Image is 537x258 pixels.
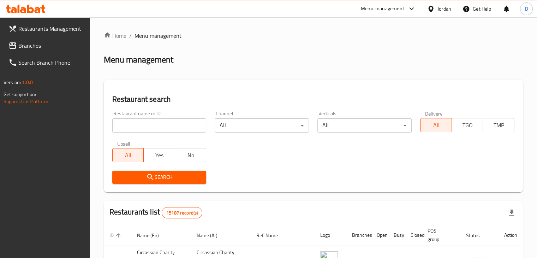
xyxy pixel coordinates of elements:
span: Yes [147,150,172,160]
button: TGO [452,118,483,132]
span: Ref. Name [256,231,287,240]
div: Menu-management [361,5,404,13]
span: Status [466,231,489,240]
h2: Menu management [104,54,173,65]
button: All [112,148,144,162]
span: Get support on: [4,90,36,99]
span: 1.0.0 [22,78,33,87]
th: Action [499,224,523,246]
span: Name (Ar) [197,231,227,240]
button: No [175,148,207,162]
div: All [215,118,309,133]
span: Search Branch Phone [18,58,84,67]
span: Search [118,173,201,182]
button: TMP [483,118,514,132]
th: Logo [315,224,346,246]
span: 15187 record(s) [162,210,202,216]
label: Upsell [117,141,130,146]
span: Restaurants Management [18,24,84,33]
span: Menu management [135,31,181,40]
a: Support.OpsPlatform [4,97,48,106]
a: Branches [3,37,90,54]
th: Open [371,224,388,246]
div: Total records count [162,207,202,218]
th: Branches [346,224,371,246]
a: Search Branch Phone [3,54,90,71]
span: TMP [486,120,512,130]
span: Branches [18,41,84,50]
nav: breadcrumb [104,31,523,40]
div: Export file [503,204,520,221]
span: No [178,150,204,160]
span: TGO [455,120,481,130]
a: Restaurants Management [3,20,90,37]
button: Search [112,171,207,184]
span: D [525,5,528,13]
button: All [420,118,452,132]
a: Home [104,31,126,40]
span: Name (En) [137,231,168,240]
span: All [423,120,449,130]
th: Closed [405,224,422,246]
span: POS group [428,227,452,244]
span: Version: [4,78,21,87]
div: All [317,118,412,133]
span: All [115,150,141,160]
h2: Restaurant search [112,94,514,105]
button: Yes [143,148,175,162]
th: Busy [388,224,405,246]
li: / [129,31,132,40]
span: ID [109,231,123,240]
input: Search for restaurant name or ID.. [112,118,207,133]
h2: Restaurants list [109,207,203,218]
div: Jordan [437,5,451,13]
label: Delivery [425,111,443,116]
